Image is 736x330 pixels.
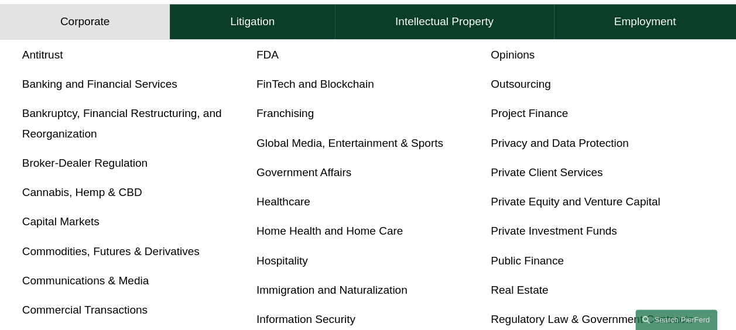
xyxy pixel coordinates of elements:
[22,157,148,169] a: Broker-Dealer Regulation
[256,49,279,61] a: FDA
[491,107,568,119] a: Project Finance
[230,15,275,29] h4: Litigation
[256,313,355,325] a: Information Security
[395,15,494,29] h4: Intellectual Property
[491,195,660,208] a: Private Equity and Venture Capital
[256,107,314,119] a: Franchising
[491,255,564,267] a: Public Finance
[256,284,408,296] a: Immigration and Naturalization
[491,225,617,237] a: Private Investment Funds
[491,49,535,61] a: Opinions
[491,78,550,90] a: Outsourcing
[491,166,603,178] a: Private Client Services
[491,284,548,296] a: Real Estate
[22,186,142,198] a: Cannabis, Hemp & CBD
[256,166,351,178] a: Government Affairs
[22,107,222,139] a: Bankruptcy, Financial Restructuring, and Reorganization
[491,137,629,149] a: Privacy and Data Protection
[22,49,63,61] a: Antitrust
[256,225,403,237] a: Home Health and Home Care
[256,78,374,90] a: FinTech and Blockchain
[256,137,443,149] a: Global Media, Entertainment & Sports
[256,195,310,208] a: Healthcare
[22,245,200,257] a: Commodities, Futures & Derivatives
[22,215,100,228] a: Capital Markets
[22,78,177,90] a: Banking and Financial Services
[256,255,308,267] a: Hospitality
[22,304,148,316] a: Commercial Transactions
[635,310,717,330] a: Search this site
[491,313,693,325] a: Regulatory Law & Government Contracts
[22,274,149,287] a: Communications & Media
[614,15,676,29] h4: Employment
[60,15,110,29] h4: Corporate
